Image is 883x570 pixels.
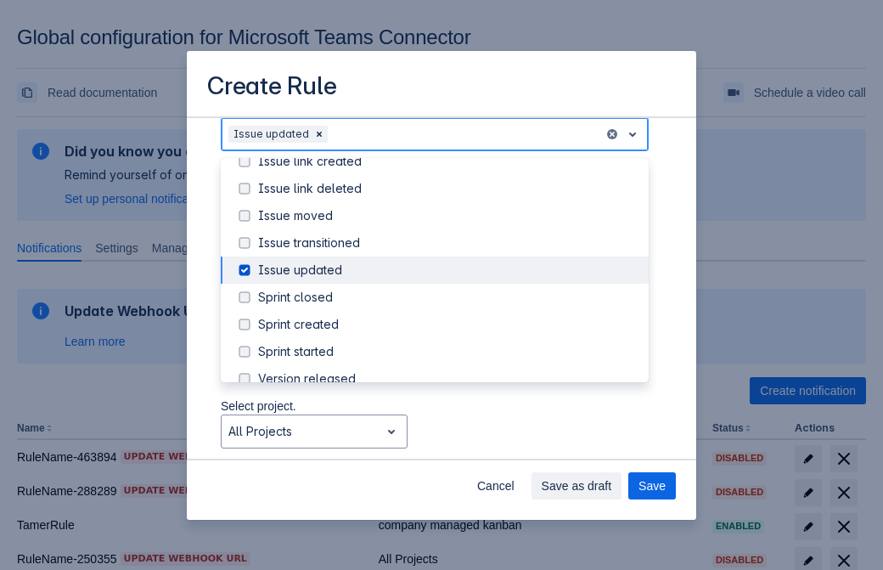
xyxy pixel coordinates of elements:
span: Clear [312,127,326,141]
span: open [622,124,643,144]
div: Sprint started [258,343,638,360]
div: Issue moved [258,207,638,224]
h3: Create Rule [207,71,337,104]
div: Issue updated [258,262,638,279]
button: Save as draft [531,472,622,499]
span: Save as draft [542,472,612,499]
div: Issue link deleted [258,180,638,197]
div: Scrollable content [187,116,696,460]
span: open [381,421,402,442]
div: Issue updated [228,126,311,143]
p: Select issue priorities. [441,457,628,474]
span: Cancel [477,472,515,499]
button: Cancel [467,472,525,499]
button: clear [605,127,619,141]
span: Save [638,472,666,499]
div: Issue transitioned [258,234,638,251]
div: Sprint created [258,316,638,333]
div: Remove Issue updated [311,126,328,143]
p: Select issue types. [221,457,408,474]
p: Select project. [221,398,408,415]
button: Save [628,472,676,499]
div: Sprint closed [258,289,638,306]
div: Issue link created [258,153,638,170]
div: Version released [258,370,638,387]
